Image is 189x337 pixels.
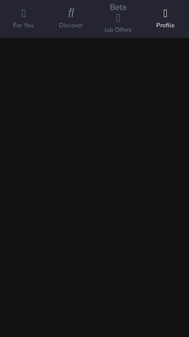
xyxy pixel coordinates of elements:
[13,21,34,30] vived-text: For You
[95,3,142,35] button: Job Offers
[59,21,83,30] vived-text: Discover
[110,3,127,12] div: Beta
[142,3,189,35] button: Profile
[156,21,174,30] vived-text: Profile
[104,25,132,35] vived-text: Job Offers
[47,3,95,35] button: Discover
